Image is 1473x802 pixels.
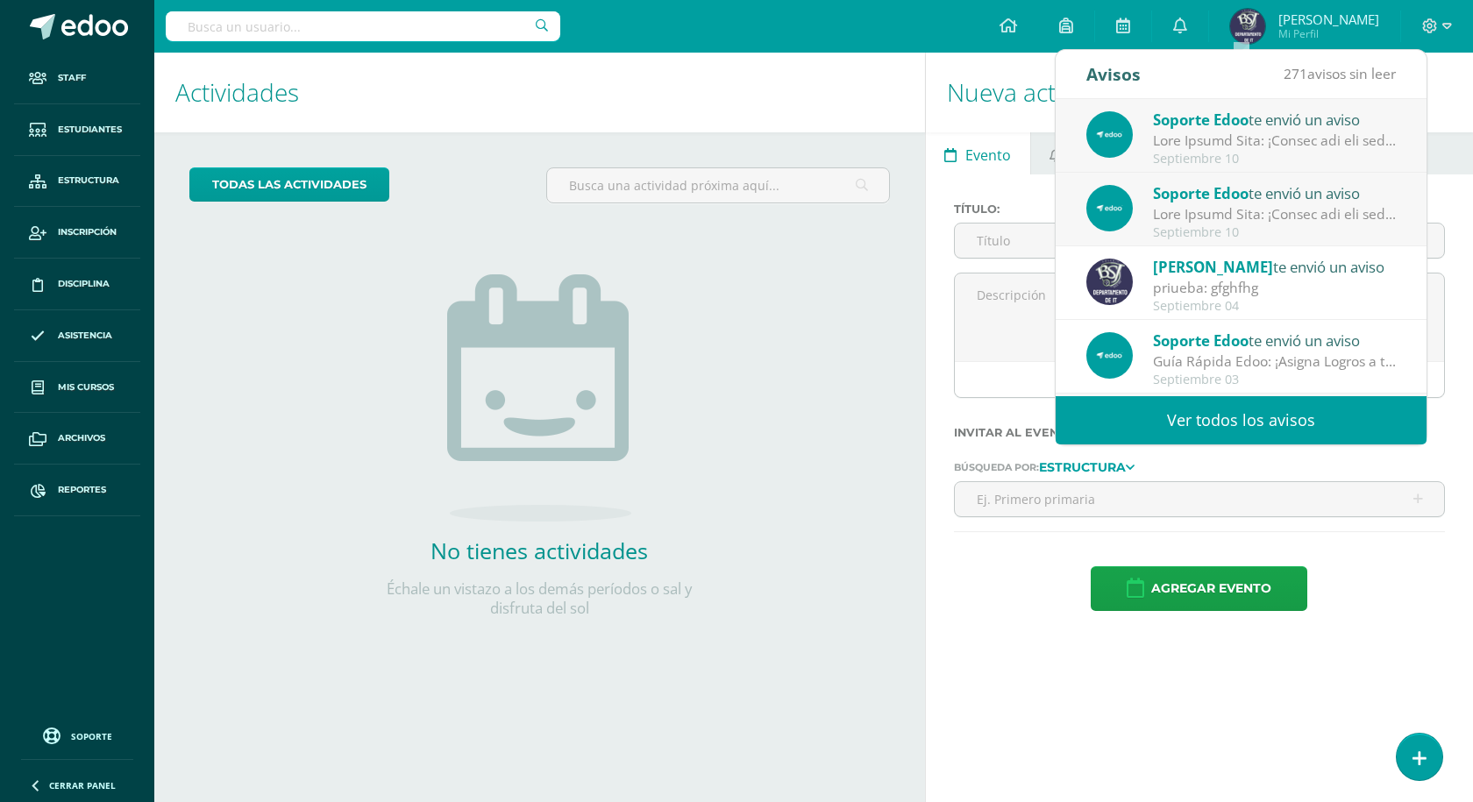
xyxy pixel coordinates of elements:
div: te envió un aviso [1153,329,1397,351]
a: Inscripción [14,207,140,259]
span: 271 [1284,64,1307,83]
a: Staff [14,53,140,104]
a: todas las Actividades [189,167,389,202]
span: Soporte Edoo [1153,183,1249,203]
input: Ej. Primero primaria [955,482,1444,516]
span: avisos sin leer [1284,64,1396,83]
img: 544892825c0ef607e0100ea1c1606ec1.png [1086,111,1133,158]
h1: Nueva actividad [947,53,1452,132]
input: Busca un usuario... [166,11,560,41]
img: 8f27dc8eebfefe7da20e0527ef93de31.png [1230,9,1265,44]
a: Soporte [21,723,133,747]
span: [PERSON_NAME] [1278,11,1379,28]
img: no_activities.png [447,274,631,522]
span: Mis cursos [58,380,114,394]
a: Ver todos los avisos [1056,396,1427,444]
div: te envió un aviso [1153,255,1397,278]
img: a23724e2cc72e6f73de985376e9ec861.png [1086,259,1133,305]
button: Agregar evento [1091,566,1307,611]
div: te envió un aviso [1153,108,1397,131]
span: Staff [58,71,86,85]
span: Evento [965,134,1011,176]
a: Mis cursos [14,362,140,414]
span: Archivos [58,431,105,445]
div: Septiembre 10 [1153,225,1397,240]
input: Busca una actividad próxima aquí... [547,168,888,202]
span: Disciplina [58,277,110,291]
span: Inscripción [58,225,117,239]
a: Estructura [14,156,140,208]
a: Asistencia [14,310,140,362]
span: Reportes [58,483,106,497]
label: Título: [954,202,1235,216]
a: Estudiantes [14,104,140,156]
h2: No tienes actividades [364,536,715,565]
span: [PERSON_NAME] [1153,257,1273,277]
span: Búsqueda por: [954,461,1039,473]
p: Échale un vistazo a los demás períodos o sal y disfruta del sol [364,579,715,618]
img: 544892825c0ef607e0100ea1c1606ec1.png [1086,332,1133,379]
a: Evento [926,132,1030,174]
div: Avisos [1086,50,1141,98]
span: Soporte Edoo [1153,110,1249,130]
div: Guía Rápida Edoo: ¡Conoce qué son los Bolsones o Divisiones de Nota!: En Edoo, buscamos que cada ... [1153,204,1397,224]
span: Soporte Edoo [1153,330,1249,351]
a: Disciplina [14,259,140,310]
h1: Actividades [175,53,904,132]
div: Guía Rápida Edoo: ¡Conoce qué son los Bolsones o Divisiones de Nota!: En Edoo, buscamos que cada ... [1153,131,1397,151]
span: Cerrar panel [49,779,116,791]
strong: Estructura [1039,459,1126,475]
div: Septiembre 03 [1153,373,1397,387]
div: Septiembre 10 [1153,152,1397,167]
span: Estudiantes [58,123,122,137]
span: Asistencia [58,329,112,343]
span: Estructura [58,174,119,188]
span: Mi Perfil [1278,26,1379,41]
a: Reportes [14,465,140,516]
a: Aviso [1031,132,1125,174]
div: te envió un aviso [1153,181,1397,204]
div: priueba: gfghfhg [1153,278,1397,298]
span: Soporte [71,730,112,742]
div: Guía Rápida Edoo: ¡Asigna Logros a tus Estudiantes y Motívalos en su Aprendizaje!: En Edoo, sabem... [1153,351,1397,372]
img: 544892825c0ef607e0100ea1c1606ec1.png [1086,185,1133,231]
label: Invitar al evento a: [954,426,1445,439]
input: Título [955,224,1234,258]
div: Septiembre 04 [1153,299,1397,314]
span: Agregar evento [1151,567,1271,610]
a: Archivos [14,413,140,465]
a: Estructura [1039,460,1135,472]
